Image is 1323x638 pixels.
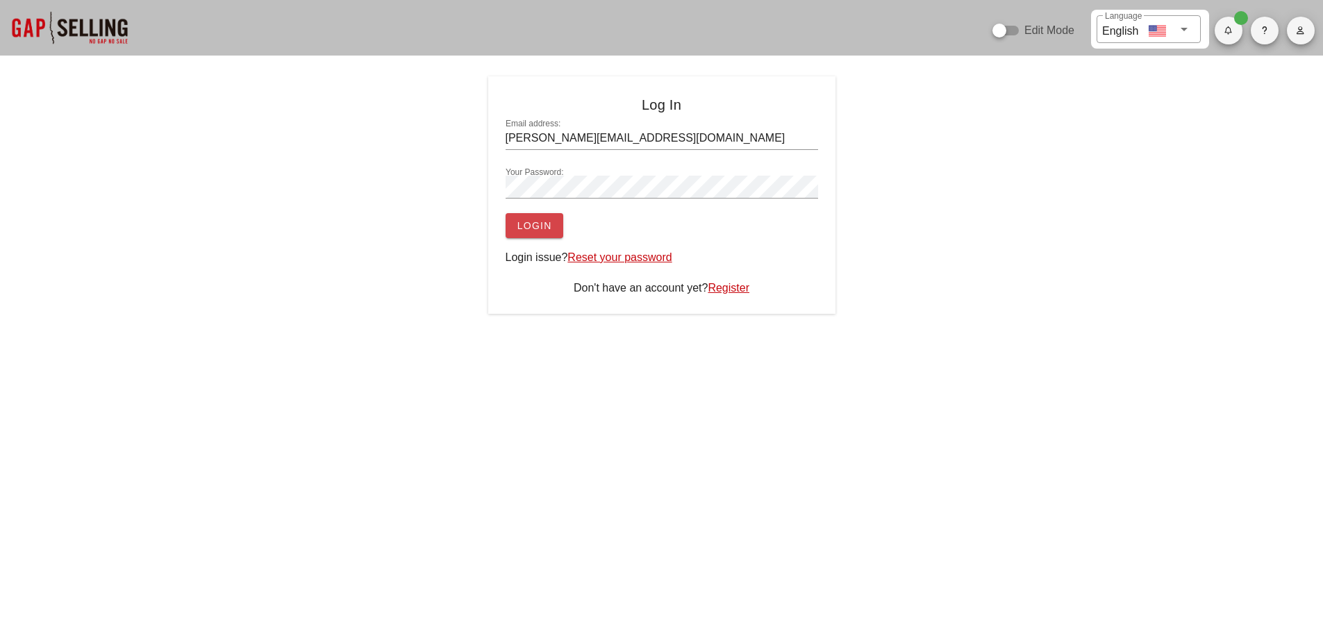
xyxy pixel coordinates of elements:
[53,89,124,98] div: Domain Overview
[517,220,552,231] span: Login
[153,89,234,98] div: Keywords by Traffic
[1234,11,1248,25] span: Badge
[39,22,68,33] div: v 4.0.25
[1105,11,1142,22] label: Language
[567,251,672,263] a: Reset your password
[506,94,818,116] h4: Log In
[1024,24,1074,37] label: Edit Mode
[506,119,560,129] label: Email address:
[1097,15,1201,43] div: LanguageEnglish
[506,167,564,178] label: Your Password:
[1102,19,1138,40] div: English
[38,87,49,99] img: tab_domain_overview_orange.svg
[708,282,749,294] a: Register
[22,36,33,47] img: website_grey.svg
[138,87,149,99] img: tab_keywords_by_traffic_grey.svg
[22,22,33,33] img: logo_orange.svg
[506,213,563,238] button: Login
[36,36,153,47] div: Domain: [DOMAIN_NAME]
[506,280,818,296] div: Don't have an account yet?
[506,249,818,266] div: Login issue?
